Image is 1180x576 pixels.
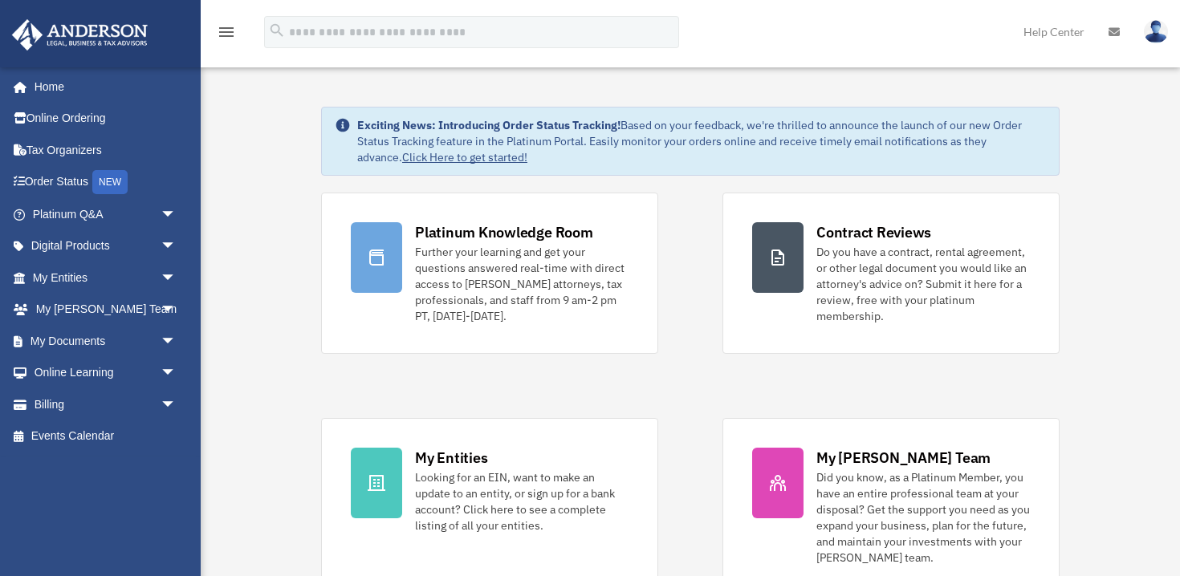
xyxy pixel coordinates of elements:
[217,22,236,42] i: menu
[11,134,201,166] a: Tax Organizers
[11,420,201,452] a: Events Calendar
[415,244,629,324] div: Further your learning and get your questions answered real-time with direct access to [PERSON_NAM...
[816,448,991,468] div: My [PERSON_NAME] Team
[415,469,629,533] div: Looking for an EIN, want to make an update to an entity, or sign up for a bank account? Click her...
[11,294,201,326] a: My [PERSON_NAME] Teamarrow_drop_down
[415,222,593,242] div: Platinum Knowledge Room
[402,150,527,164] a: Click Here to get started!
[11,388,201,420] a: Billingarrow_drop_down
[161,357,193,390] span: arrow_drop_down
[11,230,201,262] a: Digital Productsarrow_drop_down
[11,103,201,135] a: Online Ordering
[161,325,193,358] span: arrow_drop_down
[357,117,1046,165] div: Based on your feedback, we're thrilled to announce the launch of our new Order Status Tracking fe...
[816,244,1030,324] div: Do you have a contract, rental agreement, or other legal document you would like an attorney's ad...
[722,193,1060,354] a: Contract Reviews Do you have a contract, rental agreement, or other legal document you would like...
[816,222,931,242] div: Contract Reviews
[11,198,201,230] a: Platinum Q&Aarrow_drop_down
[11,262,201,294] a: My Entitiesarrow_drop_down
[161,230,193,263] span: arrow_drop_down
[11,357,201,389] a: Online Learningarrow_drop_down
[161,262,193,294] span: arrow_drop_down
[161,294,193,327] span: arrow_drop_down
[11,325,201,357] a: My Documentsarrow_drop_down
[7,19,153,51] img: Anderson Advisors Platinum Portal
[11,71,193,103] a: Home
[11,166,201,199] a: Order StatusNEW
[1144,20,1168,43] img: User Pic
[816,469,1030,566] div: Did you know, as a Platinum Member, you have an entire professional team at your disposal? Get th...
[217,28,236,42] a: menu
[321,193,658,354] a: Platinum Knowledge Room Further your learning and get your questions answered real-time with dire...
[268,22,286,39] i: search
[92,170,128,194] div: NEW
[357,118,621,132] strong: Exciting News: Introducing Order Status Tracking!
[161,388,193,421] span: arrow_drop_down
[161,198,193,231] span: arrow_drop_down
[415,448,487,468] div: My Entities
